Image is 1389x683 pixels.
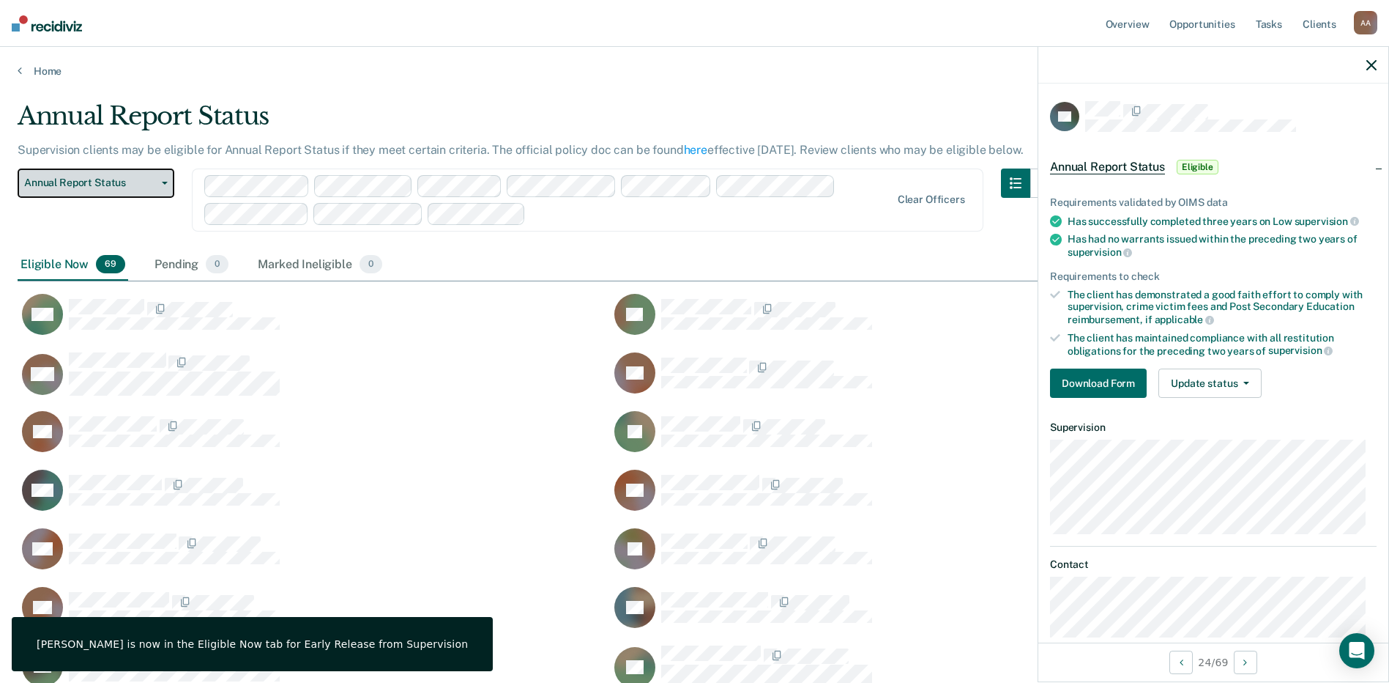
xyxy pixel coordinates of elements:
[1354,11,1377,34] div: A A
[1050,369,1152,398] a: Navigate to form link
[610,586,1202,645] div: CaseloadOpportunityCell-01372391
[610,352,1202,410] div: CaseloadOpportunityCell-03094830
[1050,558,1377,571] dt: Contact
[12,15,82,32] img: Recidiviz
[1050,196,1377,209] div: Requirements validated by OIMS data
[1169,651,1193,674] button: Previous Opportunity
[1050,369,1147,398] button: Download Form
[610,293,1202,352] div: CaseloadOpportunityCell-04268013
[18,64,1371,78] a: Home
[610,528,1202,586] div: CaseloadOpportunityCell-04646843
[18,293,610,352] div: CaseloadOpportunityCell-05066558
[18,249,128,281] div: Eligible Now
[610,410,1202,469] div: CaseloadOpportunityCell-03675881
[206,255,228,274] span: 0
[96,255,125,274] span: 69
[1158,369,1262,398] button: Update status
[24,177,156,189] span: Annual Report Status
[18,469,610,528] div: CaseloadOpportunityCell-04212105
[1038,144,1388,191] div: Annual Report StatusEligible
[18,410,610,469] div: CaseloadOpportunityCell-02908063
[360,255,382,274] span: 0
[1268,344,1333,356] span: supervision
[1155,314,1214,325] span: applicable
[1068,246,1132,258] span: supervision
[1050,421,1377,434] dt: Supervision
[1234,651,1257,674] button: Next Opportunity
[898,193,965,206] div: Clear officers
[684,143,707,157] a: here
[1339,633,1374,668] div: Open Intercom Messenger
[1068,289,1377,326] div: The client has demonstrated a good faith effort to comply with supervision, crime victim fees and...
[1050,160,1165,174] span: Annual Report Status
[37,638,468,651] div: [PERSON_NAME] is now in the Eligible Now tab for Early Release from Supervision
[1068,332,1377,357] div: The client has maintained compliance with all restitution obligations for the preceding two years of
[1295,215,1359,227] span: supervision
[1050,270,1377,283] div: Requirements to check
[18,101,1060,143] div: Annual Report Status
[18,352,610,410] div: CaseloadOpportunityCell-03781294
[18,528,610,586] div: CaseloadOpportunityCell-03567168
[255,249,385,281] div: Marked Ineligible
[18,143,1023,157] p: Supervision clients may be eligible for Annual Report Status if they meet certain criteria. The o...
[18,586,610,645] div: CaseloadOpportunityCell-01499889
[610,469,1202,528] div: CaseloadOpportunityCell-04372061
[1068,215,1377,228] div: Has successfully completed three years on Low
[152,249,231,281] div: Pending
[1177,160,1218,174] span: Eligible
[1038,643,1388,682] div: 24 / 69
[1068,233,1377,258] div: Has had no warrants issued within the preceding two years of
